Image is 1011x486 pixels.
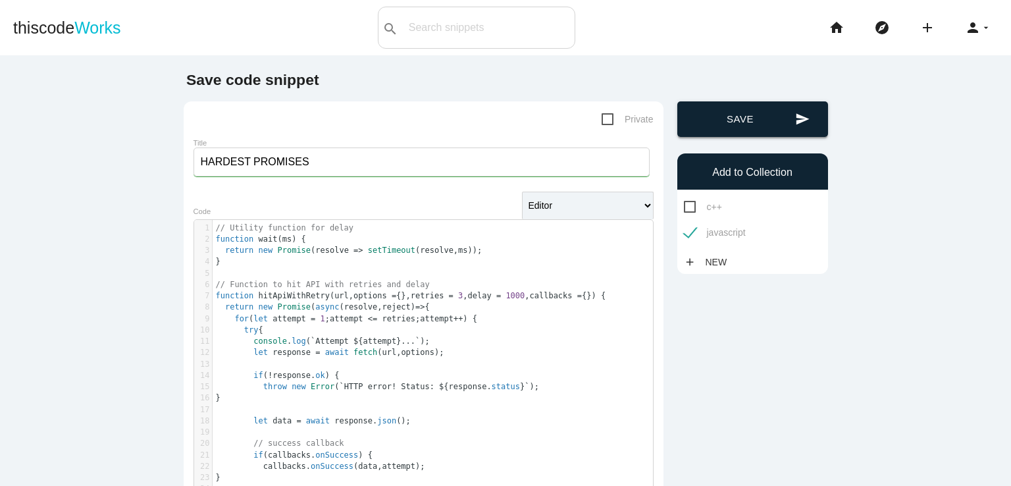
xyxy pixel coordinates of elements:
[520,382,529,391] span: }`
[458,291,463,300] span: 3
[253,314,268,323] span: let
[492,382,520,391] span: status
[216,473,220,482] span: }
[259,291,330,300] span: hitApiWithRetry
[981,7,991,49] i: arrow_drop_down
[311,337,363,346] span: `Attempt ${
[795,101,810,137] i: send
[194,302,212,313] div: 8
[315,450,358,460] span: onSuccess
[382,302,410,311] span: reject
[344,302,378,311] span: resolve
[315,246,349,255] span: resolve
[194,416,212,427] div: 18
[272,416,292,425] span: data
[74,18,120,37] span: Works
[382,348,396,357] span: url
[194,207,211,215] label: Code
[194,404,212,416] div: 17
[402,14,575,41] input: Search snippets
[311,382,334,391] span: Error
[216,348,444,357] span: ( , );
[272,314,306,323] span: attempt
[216,257,220,266] span: }
[829,7,844,49] i: home
[234,314,249,323] span: for
[454,314,463,323] span: ++
[330,314,363,323] span: attempt
[334,291,349,300] span: url
[194,370,212,381] div: 14
[216,314,478,323] span: ( ; ; ) {
[216,337,430,346] span: . ( );
[194,461,212,472] div: 22
[292,337,306,346] span: log
[216,382,539,391] span: ( . );
[282,234,292,244] span: ms
[225,302,253,311] span: return
[311,314,315,323] span: =
[216,416,411,425] span: . ();
[353,348,377,357] span: fetch
[253,450,263,460] span: if
[684,225,746,241] span: javascript
[253,337,287,346] span: console
[449,382,487,391] span: response
[194,245,212,256] div: 3
[353,246,363,255] span: =>
[216,393,220,402] span: }
[458,246,467,255] span: ms
[244,325,259,335] span: try
[468,291,492,300] span: delay
[194,347,212,358] div: 12
[216,302,430,311] span: ( ( , ) {
[315,371,324,380] span: ok
[194,359,212,370] div: 13
[194,427,212,438] div: 19
[194,313,212,325] div: 9
[194,290,212,302] div: 7
[602,111,654,128] span: Private
[194,438,212,449] div: 20
[496,291,501,300] span: =
[216,450,373,460] span: ( . ) {
[194,381,212,392] div: 15
[277,302,311,311] span: Promise
[684,167,821,178] h6: Add to Collection
[306,416,330,425] span: await
[334,416,373,425] span: response
[368,246,415,255] span: setTimeout
[216,280,430,289] span: // Function to hit API with retries and delay
[216,223,354,232] span: // Utility function for delay
[505,291,525,300] span: 1000
[315,302,339,311] span: async
[194,256,212,267] div: 4
[311,462,353,471] span: onSuccess
[965,7,981,49] i: person
[268,450,311,460] span: callbacks
[216,234,254,244] span: function
[684,250,734,274] a: addNew
[259,246,273,255] span: new
[415,302,425,311] span: =>
[216,234,306,244] span: ( ) {
[194,223,212,234] div: 1
[216,325,263,335] span: {
[263,382,287,391] span: throw
[216,371,340,380] span: ( . ) {
[353,291,387,300] span: options
[411,291,444,300] span: retries
[420,314,454,323] span: attempt
[530,291,573,300] span: callbacks
[194,450,212,461] div: 21
[259,234,278,244] span: wait
[253,371,263,380] span: if
[420,246,454,255] span: resolve
[194,392,212,404] div: 16
[321,314,325,323] span: 1
[378,7,402,48] button: search
[186,71,319,88] b: Save code snippet
[377,416,396,425] span: json
[684,250,696,274] i: add
[358,462,377,471] span: data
